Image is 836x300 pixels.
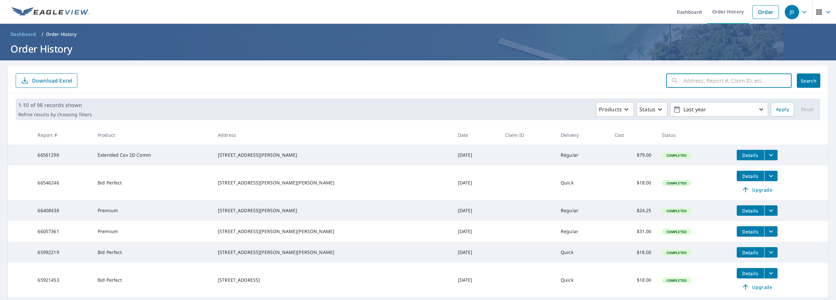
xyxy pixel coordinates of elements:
td: Premium [92,200,213,221]
td: [DATE] [453,145,500,166]
td: [DATE] [453,200,500,221]
td: 66057361 [32,221,92,242]
td: $18.00 [609,263,657,297]
td: Bid Perfect [92,166,213,200]
button: Products [596,102,634,117]
th: Status [657,125,731,145]
span: Completed [663,229,690,234]
button: Last year [670,102,768,117]
span: Upgrade [741,283,774,291]
nav: breadcrumb [8,29,828,39]
p: Download Excel [32,77,72,84]
div: [STREET_ADDRESS][PERSON_NAME][PERSON_NAME] [218,180,447,186]
td: Bid Perfect [92,242,213,263]
a: Dashboard [8,29,39,39]
button: detailsBtn-65992219 [737,247,764,258]
img: EV Logo [12,7,89,17]
button: detailsBtn-66408438 [737,205,764,216]
td: Regular [555,221,609,242]
td: [DATE] [453,242,500,263]
button: detailsBtn-66561298 [737,150,764,160]
td: Extended Cov 2D Comm [92,145,213,166]
div: [STREET_ADDRESS][PERSON_NAME] [218,207,447,214]
td: $31.00 [609,221,657,242]
p: 1-10 of 98 records shown [18,101,92,109]
th: Claim ID [500,125,555,145]
p: Last year [681,104,757,115]
td: Quick [555,263,609,297]
td: [DATE] [453,263,500,297]
h1: Order History [8,42,828,55]
td: 66546246 [32,166,92,200]
td: 65992219 [32,242,92,263]
td: $79.00 [609,145,657,166]
td: Bid Perfect [92,263,213,297]
span: Completed [663,250,690,255]
td: Regular [555,145,609,166]
button: filesDropdownBtn-65921453 [764,268,778,278]
p: Refine results by choosing filters [18,112,92,118]
td: Premium [92,221,213,242]
td: [DATE] [453,221,500,242]
button: filesDropdownBtn-65992219 [764,247,778,258]
td: 66561298 [32,145,92,166]
p: Status [639,105,655,113]
td: $18.00 [609,242,657,263]
span: Completed [663,209,690,213]
span: Details [741,152,760,158]
button: filesDropdownBtn-66408438 [764,205,778,216]
div: JR [785,5,799,19]
button: detailsBtn-66057361 [737,226,764,237]
button: Apply [771,102,794,117]
th: Report # [32,125,92,145]
a: Upgrade [737,184,778,195]
button: filesDropdownBtn-66057361 [764,226,778,237]
th: Delivery [555,125,609,145]
span: Completed [663,153,690,158]
button: Search [797,73,820,88]
a: Order [752,5,779,19]
span: Upgrade [741,186,774,194]
button: filesDropdownBtn-66546246 [764,171,778,181]
th: Cost [609,125,657,145]
span: Details [741,173,760,179]
span: Apply [776,105,789,114]
p: Products [599,105,622,113]
td: [DATE] [453,166,500,200]
span: Search [802,78,815,84]
td: $24.25 [609,200,657,221]
span: Details [741,249,760,256]
th: Address [213,125,453,145]
td: 66408438 [32,200,92,221]
span: Completed [663,278,690,283]
span: Details [741,208,760,214]
th: Product [92,125,213,145]
button: Download Excel [16,73,77,88]
td: $18.00 [609,166,657,200]
span: Dashboard [10,31,36,38]
span: Details [741,270,760,276]
td: Quick [555,166,609,200]
td: Regular [555,200,609,221]
button: filesDropdownBtn-66561298 [764,150,778,160]
div: [STREET_ADDRESS] [218,277,447,283]
button: detailsBtn-66546246 [737,171,764,181]
button: detailsBtn-65921453 [737,268,764,278]
button: Status [636,102,667,117]
li: / [41,30,43,38]
input: Address, Report #, Claim ID, etc. [683,71,792,90]
td: Quick [555,242,609,263]
span: Details [741,229,760,235]
span: Completed [663,181,690,185]
td: 65921453 [32,263,92,297]
div: [STREET_ADDRESS][PERSON_NAME][PERSON_NAME] [218,249,447,256]
th: Date [453,125,500,145]
div: [STREET_ADDRESS][PERSON_NAME][PERSON_NAME] [218,228,447,235]
p: Order History [46,31,77,38]
a: Upgrade [737,282,778,292]
div: [STREET_ADDRESS][PERSON_NAME] [218,152,447,158]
